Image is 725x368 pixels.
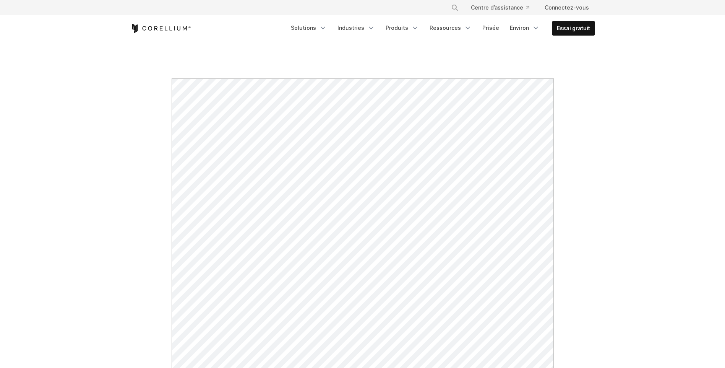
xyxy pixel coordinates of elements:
a: Essai gratuit [552,21,595,35]
a: Maison Corellium [130,24,191,33]
font: Centre d’assistance [471,4,523,11]
div: Navigation Menu [442,1,595,15]
font: Environ [510,24,529,32]
div: Navigation Menu [286,21,595,36]
a: Connectez-vous [538,1,595,15]
font: Produits [386,24,408,32]
a: Prisée [478,21,504,35]
font: Ressources [430,24,461,32]
font: Industries [337,24,364,32]
button: Rechercher [448,1,462,15]
font: Solutions [291,24,316,32]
